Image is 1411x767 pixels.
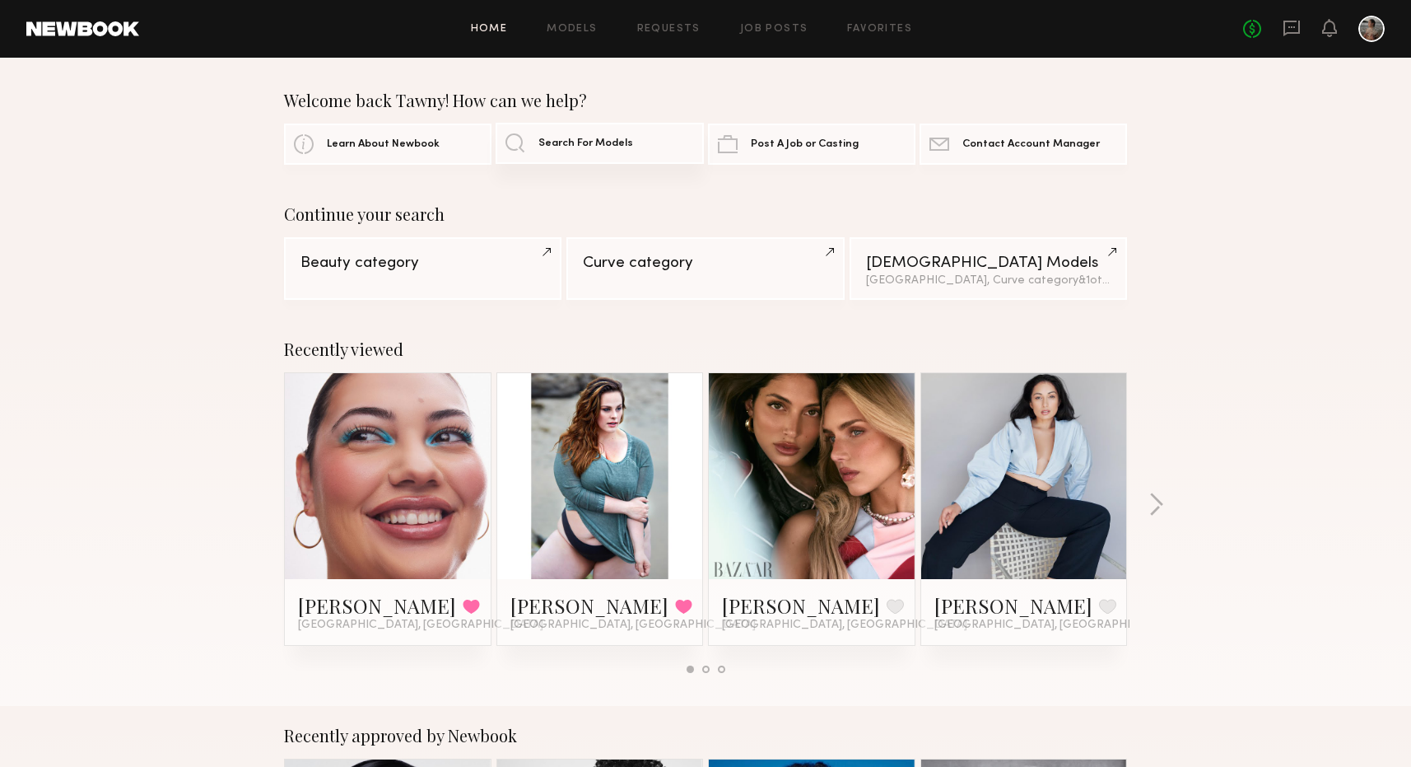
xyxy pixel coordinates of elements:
[471,24,508,35] a: Home
[284,124,491,165] a: Learn About Newbook
[566,237,844,300] a: Curve category
[538,138,633,149] span: Search For Models
[934,592,1092,619] a: [PERSON_NAME]
[920,124,1127,165] a: Contact Account Manager
[847,24,912,35] a: Favorites
[850,237,1127,300] a: [DEMOGRAPHIC_DATA] Models[GEOGRAPHIC_DATA], Curve category&1other filter
[284,726,1127,746] div: Recently approved by Newbook
[740,24,808,35] a: Job Posts
[298,619,543,632] span: [GEOGRAPHIC_DATA], [GEOGRAPHIC_DATA]
[722,619,967,632] span: [GEOGRAPHIC_DATA], [GEOGRAPHIC_DATA]
[866,255,1111,271] div: [DEMOGRAPHIC_DATA] Models
[327,139,440,150] span: Learn About Newbook
[751,139,859,150] span: Post A Job or Casting
[284,204,1127,224] div: Continue your search
[300,255,545,271] div: Beauty category
[510,619,756,632] span: [GEOGRAPHIC_DATA], [GEOGRAPHIC_DATA]
[547,24,597,35] a: Models
[284,339,1127,359] div: Recently viewed
[1078,275,1149,286] span: & 1 other filter
[496,123,703,164] a: Search For Models
[298,592,456,619] a: [PERSON_NAME]
[934,619,1180,632] span: [GEOGRAPHIC_DATA], [GEOGRAPHIC_DATA]
[284,91,1127,110] div: Welcome back Tawny! How can we help?
[722,592,880,619] a: [PERSON_NAME]
[510,592,668,619] a: [PERSON_NAME]
[583,255,827,271] div: Curve category
[962,139,1100,150] span: Contact Account Manager
[866,275,1111,287] div: [GEOGRAPHIC_DATA], Curve category
[708,124,915,165] a: Post A Job or Casting
[637,24,701,35] a: Requests
[284,237,561,300] a: Beauty category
